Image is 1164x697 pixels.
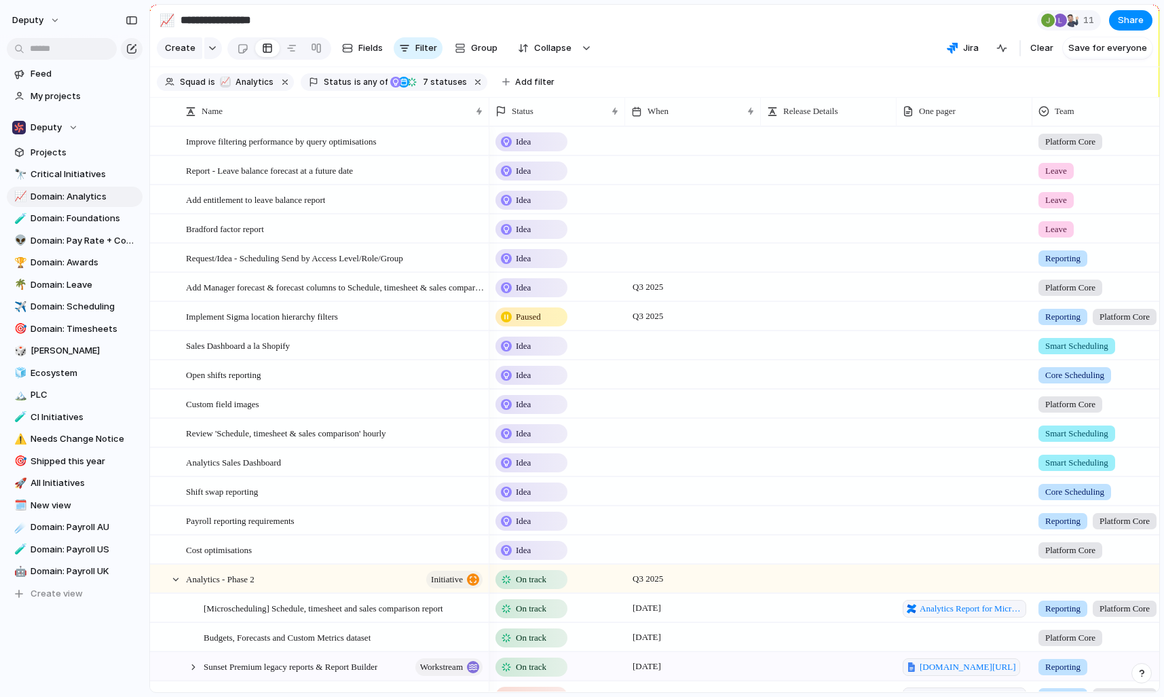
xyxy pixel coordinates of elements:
span: Review 'Schedule, timesheet & sales comparison' hourly [186,425,386,440]
div: ✈️ [14,299,24,315]
span: Shift swap reporting [186,483,258,499]
button: 🤖 [12,565,26,578]
span: Reporting [1045,602,1081,616]
span: Filter [415,41,437,55]
span: Reporting [1045,252,1081,265]
button: Collapse [510,37,578,59]
div: 🔭Critical Initiatives [7,164,143,185]
span: initiative [431,570,463,589]
a: 🏆Domain: Awards [7,252,143,273]
span: PLC [31,388,138,402]
span: Open shifts reporting [186,366,261,382]
span: Reporting [1045,514,1081,528]
span: CI Initiatives [31,411,138,424]
button: 🗓️ [12,499,26,512]
span: 7 [419,77,430,87]
a: 🚀All Initiatives [7,473,143,493]
a: 🎲[PERSON_NAME] [7,341,143,361]
a: 🎯Domain: Timesheets [7,319,143,339]
button: 🎲 [12,344,26,358]
div: 🔭 [14,167,24,183]
span: When [647,105,669,118]
a: [DOMAIN_NAME][URL] [903,658,1020,676]
div: 🌴 [14,277,24,293]
button: Jira [941,38,984,58]
span: Idea [516,544,531,557]
div: 🧪 [14,211,24,227]
span: Core Scheduling [1045,485,1104,499]
button: initiative [426,571,483,588]
span: Name [202,105,223,118]
span: Status [512,105,533,118]
button: deputy [6,10,67,31]
div: 🎲 [14,343,24,359]
span: Leave [1045,164,1067,178]
span: Release Details [783,105,838,118]
button: 📈 [156,10,178,31]
span: Idea [516,164,531,178]
span: Shipped this year [31,455,138,468]
span: Fields [358,41,383,55]
span: Idea [516,398,531,411]
button: 🎯 [12,455,26,468]
button: 👽 [12,234,26,248]
span: Smart Scheduling [1045,456,1108,470]
div: 🎯 [14,453,24,469]
div: 🚀 [14,476,24,491]
div: 📈 [220,77,231,88]
div: 🗓️ [14,497,24,513]
span: New view [31,499,138,512]
span: Platform Core [1100,514,1150,528]
span: Reporting [1045,310,1081,324]
span: Jira [963,41,979,55]
span: Idea [516,135,531,149]
span: All Initiatives [31,476,138,490]
span: Platform Core [1045,631,1095,645]
span: Projects [31,146,138,159]
button: Fields [337,37,388,59]
button: 🎯 [12,322,26,336]
span: Domain: Payroll UK [31,565,138,578]
a: 🧪CI Initiatives [7,407,143,428]
a: ✈️Domain: Scheduling [7,297,143,317]
span: Idea [516,369,531,382]
button: Create [157,37,202,59]
span: Leave [1045,223,1067,236]
button: 🧪 [12,543,26,557]
span: Group [471,41,497,55]
span: deputy [12,14,43,27]
span: Status [324,76,352,88]
button: Create view [7,584,143,604]
span: Smart Scheduling [1045,427,1108,440]
button: 🌴 [12,278,26,292]
span: 11 [1083,14,1098,27]
a: 🌴Domain: Leave [7,275,143,295]
span: Request/Idea - Scheduling Send by Access Level/Role/Group [186,250,403,265]
div: ⚠️Needs Change Notice [7,429,143,449]
span: Idea [516,223,531,236]
span: [DATE] [629,629,664,645]
div: ☄️Domain: Payroll AU [7,517,143,538]
span: Improve filtering performance by query optimisations [186,133,377,149]
span: workstream [420,658,463,677]
span: Sunset Premium legacy reports & Report Builder [204,658,377,674]
span: Leave [1045,193,1067,207]
button: ✈️ [12,300,26,314]
span: Platform Core [1100,602,1150,616]
div: ☄️ [14,520,24,535]
div: 🤖Domain: Payroll UK [7,561,143,582]
button: Add filter [494,73,563,92]
div: 📈Domain: Analytics [7,187,143,207]
button: workstream [415,658,483,676]
button: Clear [1025,37,1059,59]
span: [Microscheduling] Schedule, timesheet and sales comparison report [204,600,443,616]
a: Analytics Report for Micro-scheduling Product Suite [903,600,1026,618]
button: 📈 [12,190,26,204]
span: Idea [516,281,531,295]
button: Group [448,37,504,59]
div: 🎯 [14,321,24,337]
span: My projects [31,90,138,103]
a: 🧪Domain: Foundations [7,208,143,229]
span: Payroll reporting requirements [186,512,295,528]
